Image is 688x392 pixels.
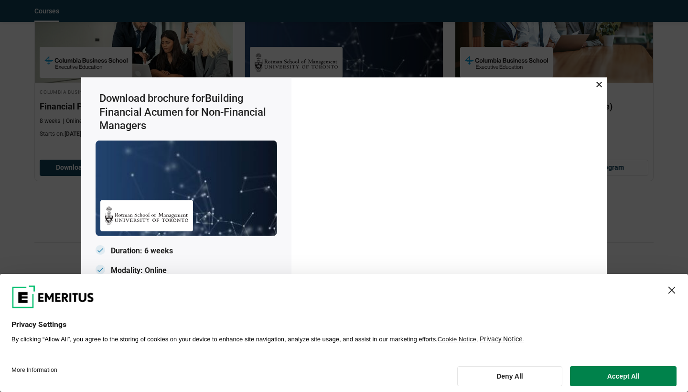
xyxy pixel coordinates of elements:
img: Emeritus [96,141,277,236]
span: Building Financial Acumen for Non-Financial Managers [99,92,266,131]
p: Duration: 6 weeks [96,244,277,259]
img: Emeritus [105,205,188,227]
iframe: Download Brochure [296,82,602,307]
p: Modality: Online [96,263,277,278]
h3: Download brochure for [99,92,277,133]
